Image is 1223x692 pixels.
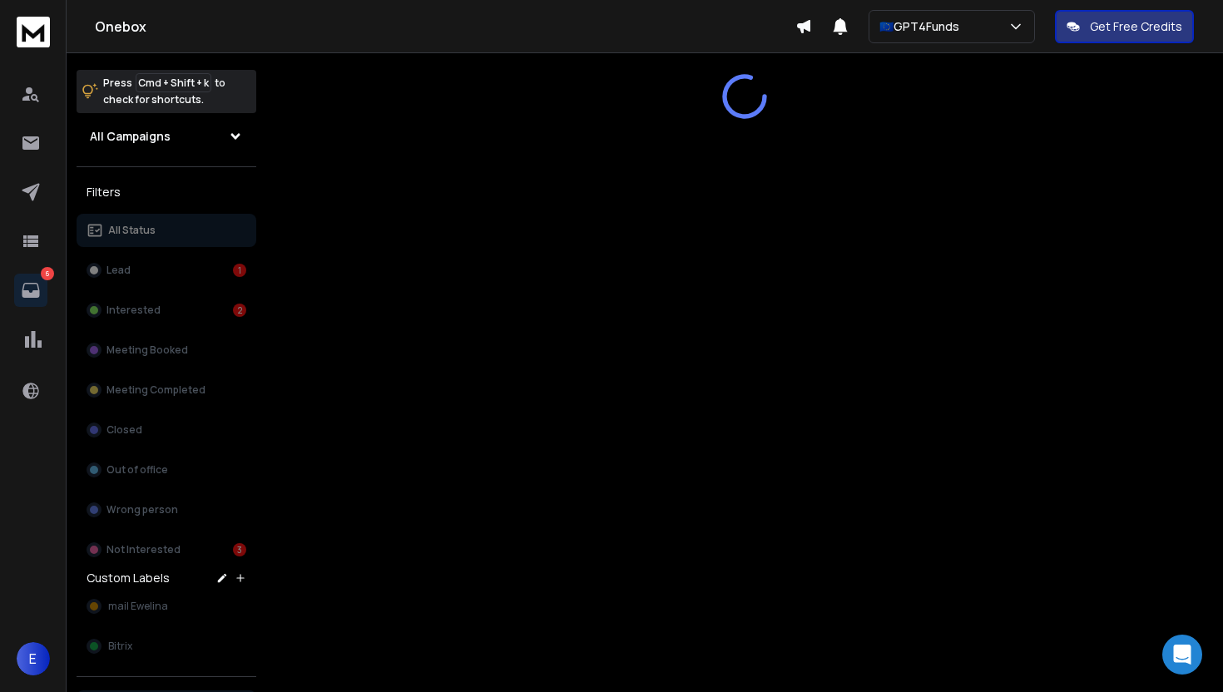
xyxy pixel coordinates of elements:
h3: Filters [77,180,256,204]
img: logo [17,17,50,47]
button: E [17,642,50,675]
h1: Onebox [95,17,795,37]
p: Press to check for shortcuts. [103,75,225,108]
button: All Campaigns [77,120,256,153]
h3: Custom Labels [87,570,170,586]
a: 6 [14,274,47,307]
p: Get Free Credits [1090,18,1182,35]
p: 🇪🇺GPT4Funds [879,18,966,35]
span: Cmd + Shift + k [136,73,211,92]
h1: All Campaigns [90,128,171,145]
p: 6 [41,267,54,280]
button: Get Free Credits [1055,10,1194,43]
div: Open Intercom Messenger [1162,635,1202,675]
